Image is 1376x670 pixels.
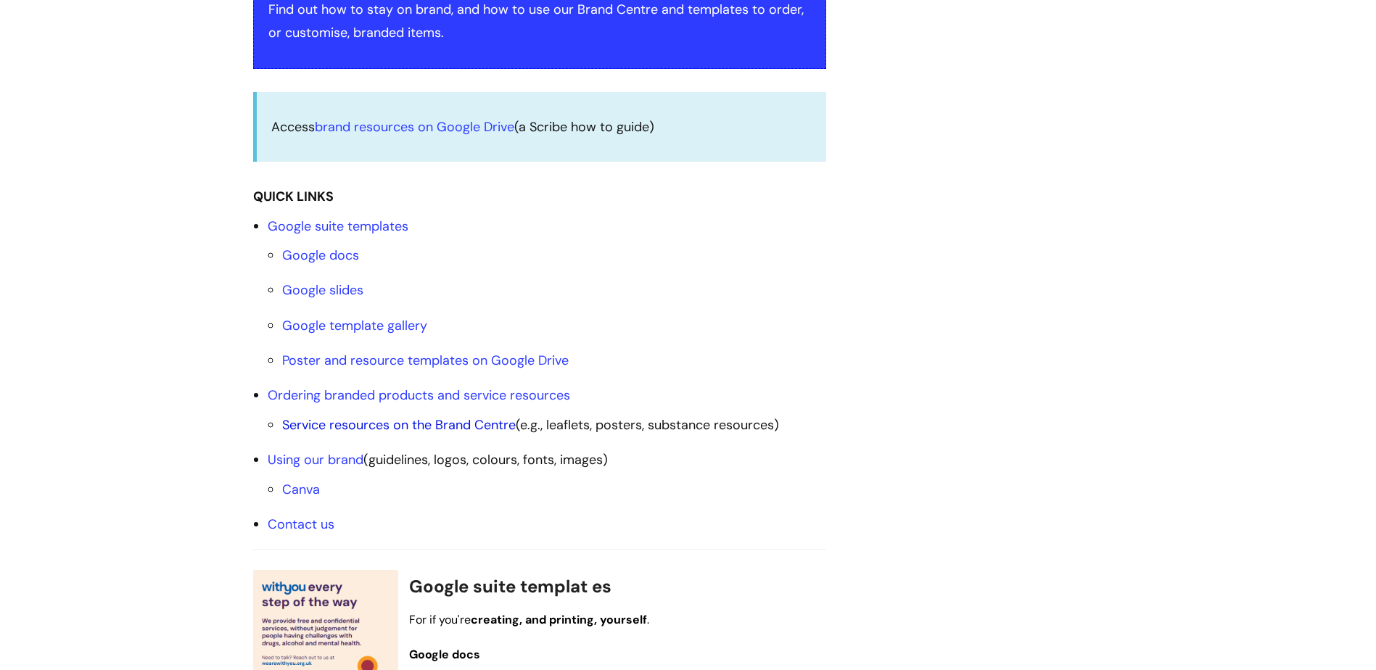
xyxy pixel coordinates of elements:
[282,281,363,299] a: Google slides
[282,352,569,369] a: Poster and resource templates on Google Drive
[315,118,514,136] a: brand resources on Google Drive
[409,647,480,662] span: Google docs
[268,448,826,501] li: (guidelines, logos, colours, fonts, images)
[282,481,320,498] a: Canva
[268,218,408,235] a: Google suite templates
[409,575,611,597] span: Google suite templat es
[268,386,570,404] a: Ordering branded products and service resources
[409,612,649,627] span: For if you're .
[253,188,334,205] strong: QUICK LINKS
[471,612,647,627] strong: creating, and printing, yourself
[282,413,826,437] li: (e.g., leaflets, posters, substance resources)
[271,115,812,138] p: Access (a Scribe how to guide)
[268,516,334,533] a: Contact us
[282,317,427,334] a: Google template gallery
[282,416,516,434] a: Service resources on the Brand Centre
[268,451,363,468] a: Using our brand
[282,247,359,264] a: Google docs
